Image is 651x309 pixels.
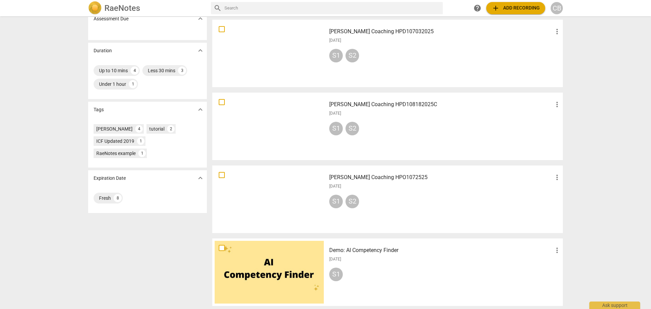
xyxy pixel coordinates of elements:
div: S1 [329,49,343,62]
span: expand_more [196,46,204,55]
div: RaeNotes example [96,150,136,157]
p: Tags [94,106,104,113]
div: Fresh [99,195,111,201]
a: [PERSON_NAME] Coaching HPO1072525[DATE]S1S2 [215,168,560,231]
div: ICF Updated 2019 [96,138,134,144]
div: Less 30 mins [148,67,175,74]
span: more_vert [553,246,561,254]
span: [DATE] [329,111,341,116]
div: S1 [329,268,343,281]
div: 4 [131,66,139,75]
span: [DATE] [329,38,341,43]
p: Expiration Date [94,175,126,182]
button: Show more [195,14,205,24]
span: expand_more [196,174,204,182]
div: 8 [114,194,122,202]
div: 4 [135,125,143,133]
span: more_vert [553,27,561,36]
div: 3 [178,66,186,75]
div: S2 [346,49,359,62]
span: help [473,4,481,12]
a: [PERSON_NAME] Coaching HPD108182025C[DATE]S1S2 [215,95,560,158]
a: Help [471,2,484,14]
span: more_vert [553,173,561,181]
span: [DATE] [329,256,341,262]
div: 1 [137,137,144,145]
p: Duration [94,47,112,54]
div: S1 [329,122,343,135]
div: 2 [167,125,175,133]
div: tutorial [149,125,164,132]
input: Search [224,3,440,14]
span: expand_more [196,105,204,114]
button: Upload [486,2,545,14]
h3: Claudias Coaching HPD107032025 [329,27,553,36]
div: S2 [346,195,359,208]
button: Show more [195,104,205,115]
h2: RaeNotes [104,3,140,13]
h3: Claudias Coaching HPO1072525 [329,173,553,181]
div: 1 [138,150,146,157]
button: CB [551,2,563,14]
div: Under 1 hour [99,81,126,88]
a: [PERSON_NAME] Coaching HPD107032025[DATE]S1S2 [215,22,560,85]
span: expand_more [196,15,204,23]
div: [PERSON_NAME] [96,125,133,132]
p: Assessment Due [94,15,129,22]
div: 1 [129,80,137,88]
span: Add recording [492,4,540,12]
button: Show more [195,173,205,183]
h3: Claudias Coaching HPD108182025C [329,100,553,109]
h3: Demo: AI Competency Finder [329,246,553,254]
a: Demo: AI Competency Finder[DATE]S1 [215,241,560,304]
div: Ask support [589,302,640,309]
span: [DATE] [329,184,341,189]
span: more_vert [553,100,561,109]
span: add [492,4,500,12]
div: S1 [329,195,343,208]
span: search [214,4,222,12]
div: S2 [346,122,359,135]
a: LogoRaeNotes [88,1,205,15]
img: Logo [88,1,102,15]
button: Show more [195,45,205,56]
div: Up to 10 mins [99,67,128,74]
